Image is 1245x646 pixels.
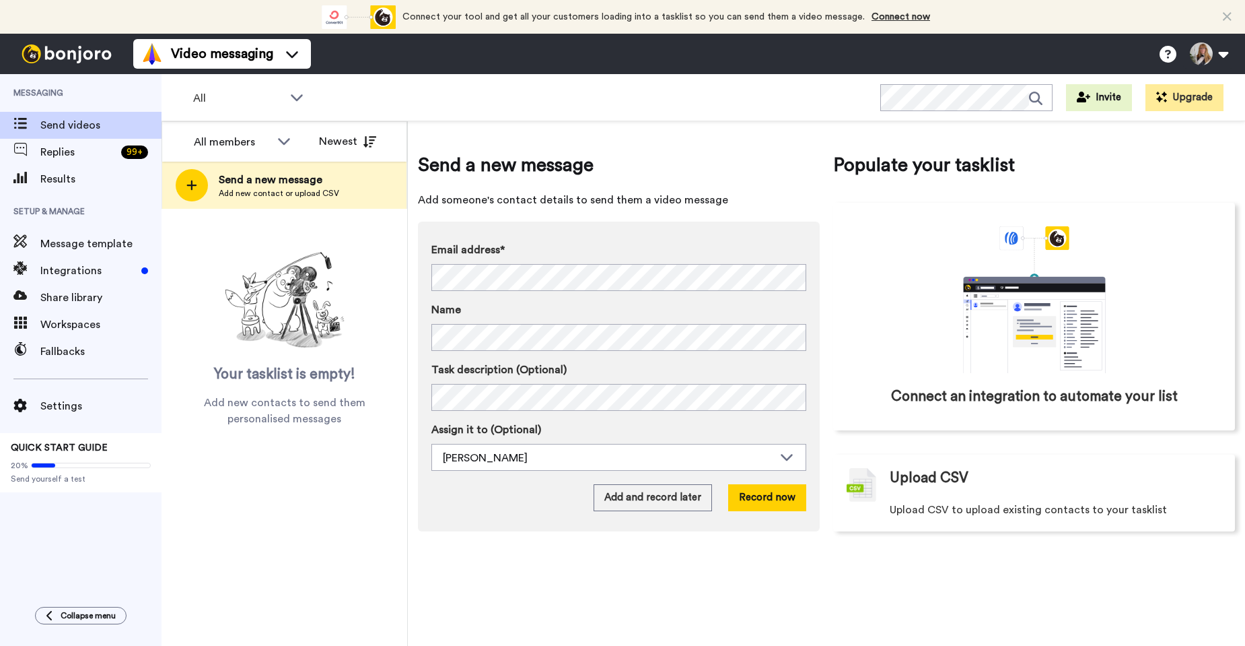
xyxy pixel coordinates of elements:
[728,484,806,511] button: Record now
[182,395,387,427] span: Add new contacts to send them personalised messages
[141,43,163,65] img: vm-color.svg
[219,188,339,199] span: Add new contact or upload CSV
[431,242,806,258] label: Email address*
[35,607,127,624] button: Collapse menu
[193,90,283,106] span: All
[16,44,117,63] img: bj-logo-header-white.svg
[431,422,806,438] label: Assign it to (Optional)
[40,398,162,414] span: Settings
[214,364,355,385] span: Your tasklist is empty!
[217,247,352,354] img: ready-set-action.png
[833,152,1235,179] span: Populate your tasklist
[11,443,108,453] span: QUICK START GUIDE
[871,12,930,22] a: Connect now
[121,146,148,159] div: 99 +
[890,468,968,488] span: Upload CSV
[402,12,865,22] span: Connect your tool and get all your customers loading into a tasklist so you can send them a video...
[40,344,162,360] span: Fallbacks
[171,44,273,63] span: Video messaging
[890,502,1167,518] span: Upload CSV to upload existing contacts to your tasklist
[309,128,386,155] button: Newest
[594,484,712,511] button: Add and record later
[40,317,162,333] span: Workspaces
[933,226,1135,373] div: animation
[11,474,151,484] span: Send yourself a test
[418,152,820,179] span: Send a new message
[61,610,116,621] span: Collapse menu
[847,468,876,502] img: csv-grey.png
[443,450,773,466] div: [PERSON_NAME]
[431,302,461,318] span: Name
[11,460,28,471] span: 20%
[418,192,820,208] span: Add someone's contact details to send them a video message
[891,387,1178,407] span: Connect an integration to automate your list
[1066,84,1132,111] button: Invite
[40,144,116,160] span: Replies
[40,263,136,279] span: Integrations
[40,236,162,252] span: Message template
[194,134,271,150] div: All members
[40,290,162,306] span: Share library
[219,172,339,188] span: Send a new message
[322,5,396,29] div: animation
[431,362,806,378] label: Task description (Optional)
[40,117,162,133] span: Send videos
[40,171,162,187] span: Results
[1145,84,1223,111] button: Upgrade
